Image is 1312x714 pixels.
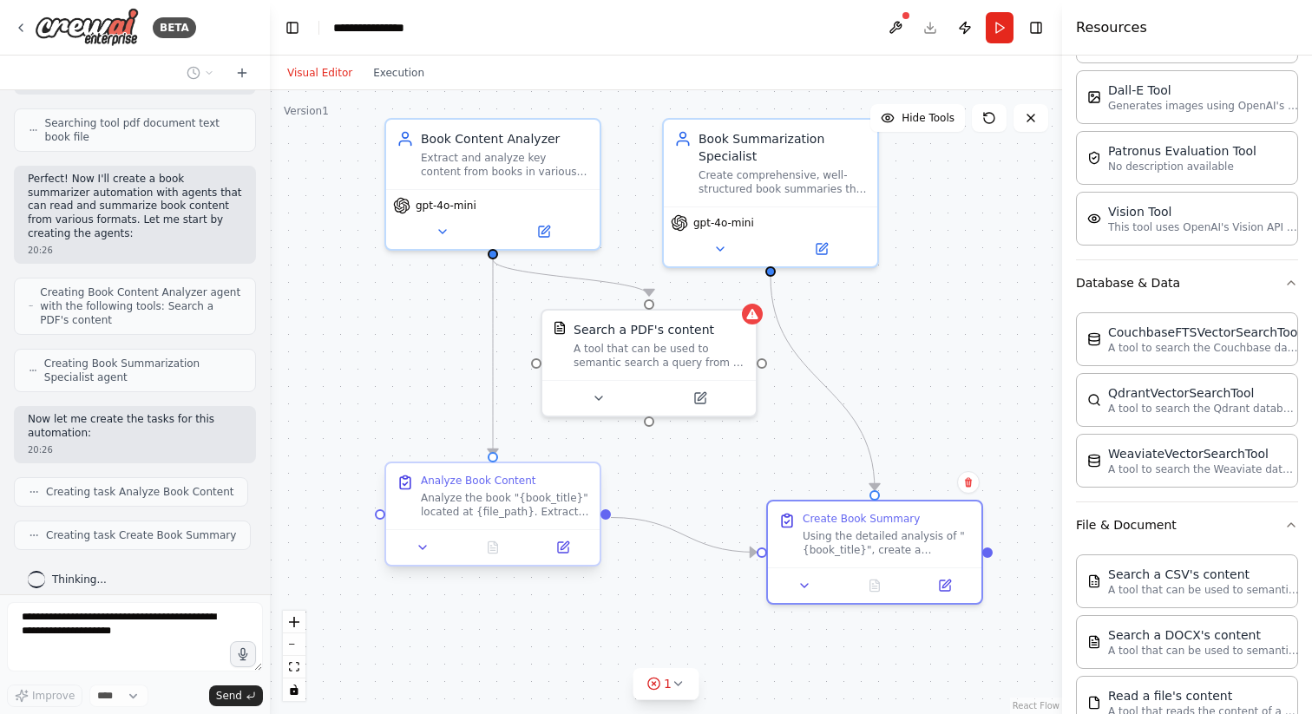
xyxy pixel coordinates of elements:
span: gpt-4o-mini [416,199,476,213]
div: Dall-E Tool [1108,82,1299,99]
div: Create comprehensive, well-structured book summaries that capture the essence, key messages, and ... [699,168,867,196]
p: Now let me create the tasks for this automation: [28,413,242,440]
div: Create Book SummaryUsing the detailed analysis of "{book_title}", create a comprehensive yet conc... [766,500,983,605]
img: CSVSearchTool [1087,574,1101,588]
div: A tool that can be used to semantic search a query from a PDF's content. [574,342,745,370]
button: Start a new chat [228,62,256,83]
div: Extract and analyze key content from books in various formats (PDF, DOCX, TXT), identifying main ... [421,151,589,179]
g: Edge from f5eb836d-4e2a-4df9-ab06-196c78c229e5 to a3fb16c0-ec90-4a74-a095-95a35f9fca9f [762,277,883,490]
div: QdrantVectorSearchTool [1108,384,1299,402]
div: Analyze Book Content [421,474,536,488]
button: Send [209,685,263,706]
div: CouchbaseFTSVectorSearchTool [1108,324,1301,341]
div: Book Content Analyzer [421,130,589,147]
div: Book Summarization SpecialistCreate comprehensive, well-structured book summaries that capture th... [662,118,879,268]
span: Creating Book Content Analyzer agent with the following tools: Search a PDF's content [40,285,241,327]
button: File & Document [1076,502,1298,547]
div: Analyze Book ContentAnalyze the book "{book_title}" located at {file_path}. Extract key themes, m... [384,465,601,570]
g: Edge from 7116f054-ce3a-4163-b6f0-2bda8d3b6c68 to a3fb16c0-ec90-4a74-a095-95a35f9fca9f [611,509,757,561]
div: WeaviateVectorSearchTool [1108,445,1299,462]
p: A tool that can be used to semantic search a query from a CSV's content. [1108,583,1299,597]
h4: Resources [1076,17,1147,38]
div: Book Content AnalyzerExtract and analyze key content from books in various formats (PDF, DOCX, TX... [384,118,601,251]
span: Send [216,689,242,703]
button: Open in side panel [495,221,593,242]
div: BETA [153,17,196,38]
button: Hide right sidebar [1024,16,1048,40]
p: A tool to search the Qdrant database for relevant information on internal documents. [1108,402,1299,416]
img: FileReadTool [1087,696,1101,710]
button: Open in side panel [651,388,749,409]
div: Analyze the book "{book_title}" located at {file_path}. Extract key themes, main arguments, chapt... [421,491,589,519]
p: This tool uses OpenAI's Vision API to describe the contents of an image. [1108,220,1299,234]
img: PDFSearchTool [553,321,567,335]
button: No output available [456,537,530,558]
div: PDFSearchToolSearch a PDF's contentA tool that can be used to semantic search a query from a PDF'... [541,309,758,417]
img: DOCXSearchTool [1087,635,1101,649]
div: Create Book Summary [803,512,920,526]
span: gpt-4o-mini [693,216,754,230]
button: Visual Editor [277,62,363,83]
button: Hide left sidebar [280,16,305,40]
span: Creating task Create Book Summary [46,528,236,542]
button: Hide Tools [870,104,965,132]
p: A tool to search the Weaviate database for relevant information on internal documents. [1108,462,1299,476]
button: toggle interactivity [283,678,305,701]
div: Database & Data [1076,305,1298,501]
g: Edge from b6dbf1c5-3d9a-44cb-b9a5-ee01dd3bc68a to 7116f054-ce3a-4163-b6f0-2bda8d3b6c68 [484,259,502,455]
div: 20:26 [28,443,242,456]
button: zoom out [283,633,305,656]
button: Switch to previous chat [180,62,221,83]
img: WeaviateVectorSearchTool [1087,454,1101,468]
img: QdrantVectorSearchTool [1087,393,1101,407]
button: Click to speak your automation idea [230,641,256,667]
p: Generates images using OpenAI's Dall-E model. [1108,99,1299,113]
button: 1 [633,668,699,700]
p: A tool that can be used to semantic search a query from a DOCX's content. [1108,644,1299,658]
button: Improve [7,685,82,707]
div: Vision Tool [1108,203,1299,220]
div: Book Summarization Specialist [699,130,867,165]
p: No description available [1108,160,1256,174]
span: Creating task Analyze Book Content [46,485,233,499]
button: zoom in [283,611,305,633]
button: Open in side panel [915,575,974,596]
nav: breadcrumb [333,19,423,36]
img: Logo [35,8,139,47]
span: Creating Book Summarization Specialist agent [44,357,241,384]
div: Search a DOCX's content [1108,626,1299,644]
div: React Flow controls [283,611,305,701]
div: Version 1 [284,104,329,118]
button: Open in side panel [772,239,870,259]
g: Edge from b6dbf1c5-3d9a-44cb-b9a5-ee01dd3bc68a to 1247d090-680b-414d-a18b-9f98b5a47a6f [484,259,658,296]
p: Perfect! Now I'll create a book summarizer automation with agents that can read and summarize boo... [28,173,242,240]
button: Delete node [957,471,980,494]
button: fit view [283,656,305,678]
span: Thinking... [52,573,107,586]
div: Read a file's content [1108,687,1299,704]
div: Search a PDF's content [574,321,714,338]
div: Search a CSV's content [1108,566,1299,583]
span: 1 [664,675,672,692]
button: Open in side panel [533,537,593,558]
span: Searching tool pdf document text book file [45,116,241,144]
img: VisionTool [1087,212,1101,226]
a: React Flow attribution [1013,701,1059,711]
div: 20:26 [28,244,242,257]
img: CouchbaseFTSVectorSearchTool [1087,332,1101,346]
button: Database & Data [1076,260,1298,305]
span: Improve [32,689,75,703]
div: AI & Machine Learning [1076,3,1298,259]
button: No output available [838,575,912,596]
p: A tool to search the Couchbase database for relevant information on internal documents. [1108,341,1299,355]
span: Hide Tools [902,111,954,125]
img: DallETool [1087,90,1101,104]
button: Execution [363,62,435,83]
div: Patronus Evaluation Tool [1108,142,1256,160]
img: PatronusEvalTool [1087,151,1101,165]
div: Using the detailed analysis of "{book_title}", create a comprehensive yet concise summary that in... [803,529,971,557]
